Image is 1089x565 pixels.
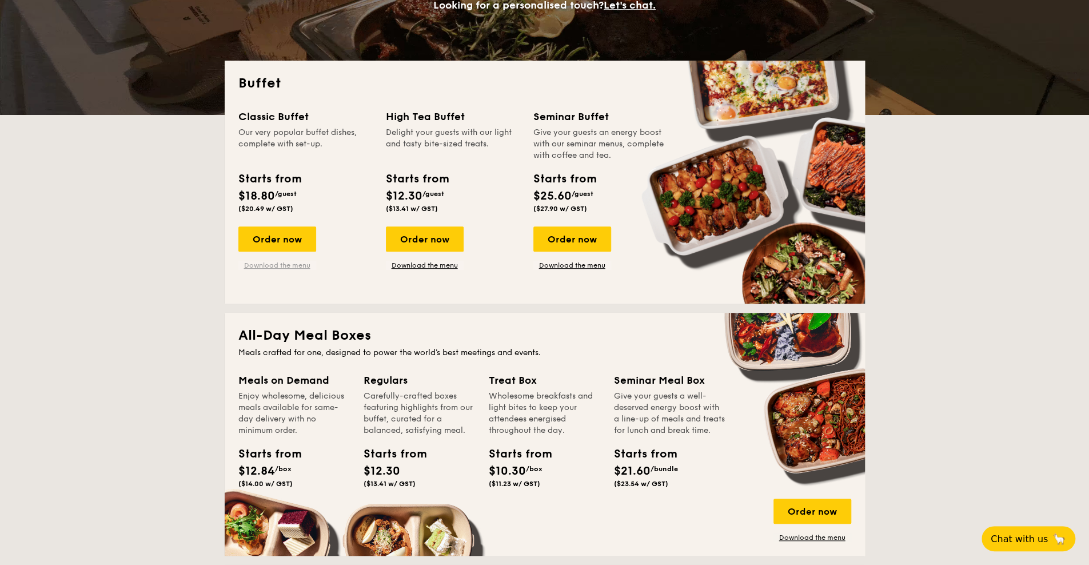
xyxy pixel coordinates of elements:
span: $21.60 [614,464,651,478]
span: ($23.54 w/ GST) [614,480,668,488]
div: Give your guests a well-deserved energy boost with a line-up of meals and treats for lunch and br... [614,391,725,436]
span: $25.60 [533,189,572,203]
span: ($20.49 w/ GST) [238,205,293,213]
span: Chat with us [991,534,1048,544]
div: Regulars [364,372,475,388]
span: 🦙 [1052,532,1066,546]
div: Seminar Buffet [533,109,667,125]
div: Starts from [489,445,540,463]
span: $10.30 [489,464,526,478]
div: Our very popular buffet dishes, complete with set-up. [238,127,372,161]
a: Download the menu [238,261,316,270]
div: Order now [386,226,464,252]
span: ($27.90 w/ GST) [533,205,587,213]
div: Carefully-crafted boxes featuring highlights from our buffet, curated for a balanced, satisfying ... [364,391,475,436]
span: /bundle [651,465,678,473]
span: ($11.23 w/ GST) [489,480,540,488]
h2: Buffet [238,74,851,93]
div: Wholesome breakfasts and light bites to keep your attendees energised throughout the day. [489,391,600,436]
span: /guest [422,190,444,198]
span: /box [275,465,292,473]
span: /box [526,465,542,473]
span: ($13.41 w/ GST) [364,480,416,488]
span: $12.30 [386,189,422,203]
div: Meals crafted for one, designed to power the world's best meetings and events. [238,347,851,359]
div: Order now [773,499,851,524]
div: Order now [533,226,611,252]
div: Treat Box [489,372,600,388]
span: $18.80 [238,189,275,203]
a: Download the menu [533,261,611,270]
span: $12.84 [238,464,275,478]
div: Starts from [238,445,290,463]
button: Chat with us🦙 [982,526,1075,551]
div: Starts from [364,445,415,463]
div: Starts from [238,170,301,188]
div: Classic Buffet [238,109,372,125]
a: Download the menu [773,533,851,542]
div: Starts from [533,170,596,188]
div: Starts from [386,170,448,188]
a: Download the menu [386,261,464,270]
div: Order now [238,226,316,252]
div: Seminar Meal Box [614,372,725,388]
span: ($13.41 w/ GST) [386,205,438,213]
div: Starts from [614,445,665,463]
div: Meals on Demand [238,372,350,388]
h2: All-Day Meal Boxes [238,327,851,345]
div: Delight your guests with our light and tasty bite-sized treats. [386,127,520,161]
span: /guest [275,190,297,198]
span: ($14.00 w/ GST) [238,480,293,488]
div: High Tea Buffet [386,109,520,125]
div: Give your guests an energy boost with our seminar menus, complete with coffee and tea. [533,127,667,161]
span: $12.30 [364,464,400,478]
span: /guest [572,190,593,198]
div: Enjoy wholesome, delicious meals available for same-day delivery with no minimum order. [238,391,350,436]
